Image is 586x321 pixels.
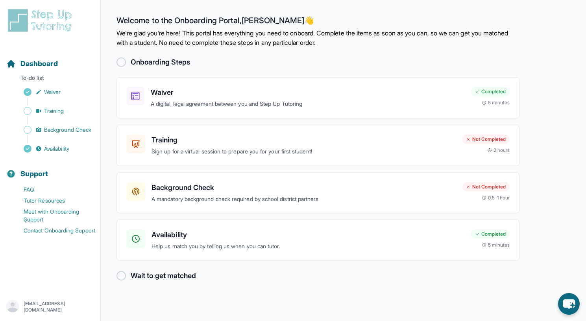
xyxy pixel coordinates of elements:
a: WaiverA digital, legal agreement between you and Step Up TutoringCompleted5 minutes [116,77,519,118]
div: 5 minutes [482,100,510,106]
div: Completed [471,229,510,239]
div: 5 minutes [482,242,510,248]
h3: Training [152,135,456,146]
p: A digital, legal agreement between you and Step Up Tutoring [151,100,465,109]
div: 2 hours [487,147,510,153]
a: Dashboard [6,58,58,69]
h3: Availability [152,229,465,240]
span: Training [44,107,64,115]
a: TrainingSign up for a virtual session to prepare you for your first student!Not Completed2 hours [116,125,519,166]
h2: Onboarding Steps [131,57,190,68]
p: Help us match you by telling us when you can tutor. [152,242,465,251]
div: Not Completed [462,135,510,144]
p: We're glad you're here! This portal has everything you need to onboard. Complete the items as soo... [116,28,519,47]
a: Availability [6,143,100,154]
p: A mandatory background check required by school district partners [152,195,456,204]
p: [EMAIL_ADDRESS][DOMAIN_NAME] [24,301,94,313]
a: AvailabilityHelp us match you by telling us when you can tutor.Completed5 minutes [116,220,519,261]
a: Waiver [6,87,100,98]
h3: Background Check [152,182,456,193]
a: Background Check [6,124,100,135]
p: Sign up for a virtual session to prepare you for your first student! [152,147,456,156]
button: chat-button [558,293,580,315]
button: Dashboard [3,46,97,72]
span: Dashboard [20,58,58,69]
a: FAQ [6,184,100,195]
p: To-do list [3,74,97,85]
span: Support [20,168,48,179]
div: 0.5-1 hour [482,195,510,201]
span: Waiver [44,88,61,96]
span: Background Check [44,126,91,134]
a: Meet with Onboarding Support [6,206,100,225]
button: [EMAIL_ADDRESS][DOMAIN_NAME] [6,300,94,314]
a: Contact Onboarding Support [6,225,100,236]
span: Availability [44,145,69,153]
div: Completed [471,87,510,96]
a: Background CheckA mandatory background check required by school district partnersNot Completed0.5... [116,172,519,214]
button: Support [3,156,97,183]
img: logo [6,8,76,33]
div: Not Completed [462,182,510,192]
a: Training [6,105,100,116]
h2: Welcome to the Onboarding Portal, [PERSON_NAME] 👋 [116,16,519,28]
a: Tutor Resources [6,195,100,206]
h3: Waiver [151,87,465,98]
h2: Wait to get matched [131,270,196,281]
